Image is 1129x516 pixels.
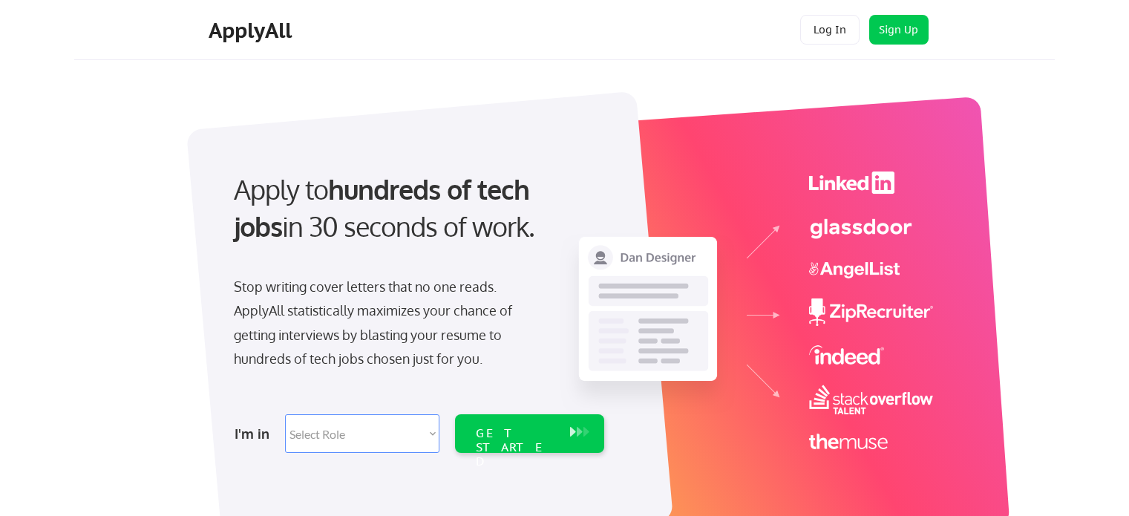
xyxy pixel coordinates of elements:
[235,422,276,445] div: I'm in
[234,171,598,246] div: Apply to in 30 seconds of work.
[869,15,929,45] button: Sign Up
[476,426,555,469] div: GET STARTED
[209,18,296,43] div: ApplyAll
[234,275,539,371] div: Stop writing cover letters that no one reads. ApplyAll statistically maximizes your chance of get...
[234,172,536,243] strong: hundreds of tech jobs
[800,15,860,45] button: Log In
